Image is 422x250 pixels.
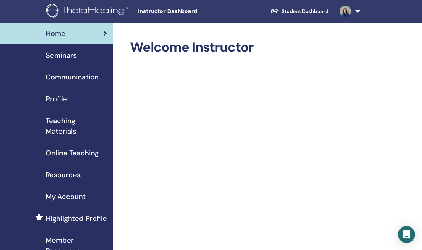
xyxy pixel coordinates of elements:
[46,72,99,82] span: Communication
[46,28,65,39] span: Home
[265,5,334,18] a: Student Dashboard
[46,213,107,224] span: Highlighted Profile
[46,94,67,104] span: Profile
[270,8,279,14] img: graduation-cap-white.svg
[46,50,77,60] span: Seminars
[138,8,243,15] span: Instructor Dashboard
[130,39,366,56] h2: Welcome Instructor
[340,6,351,17] img: default.jpg
[398,226,415,243] div: Open Intercom Messenger
[46,4,130,19] img: logo.png
[46,191,86,202] span: My Account
[46,169,81,180] span: Resources
[46,148,99,158] span: Online Teaching
[46,115,107,136] span: Teaching Materials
